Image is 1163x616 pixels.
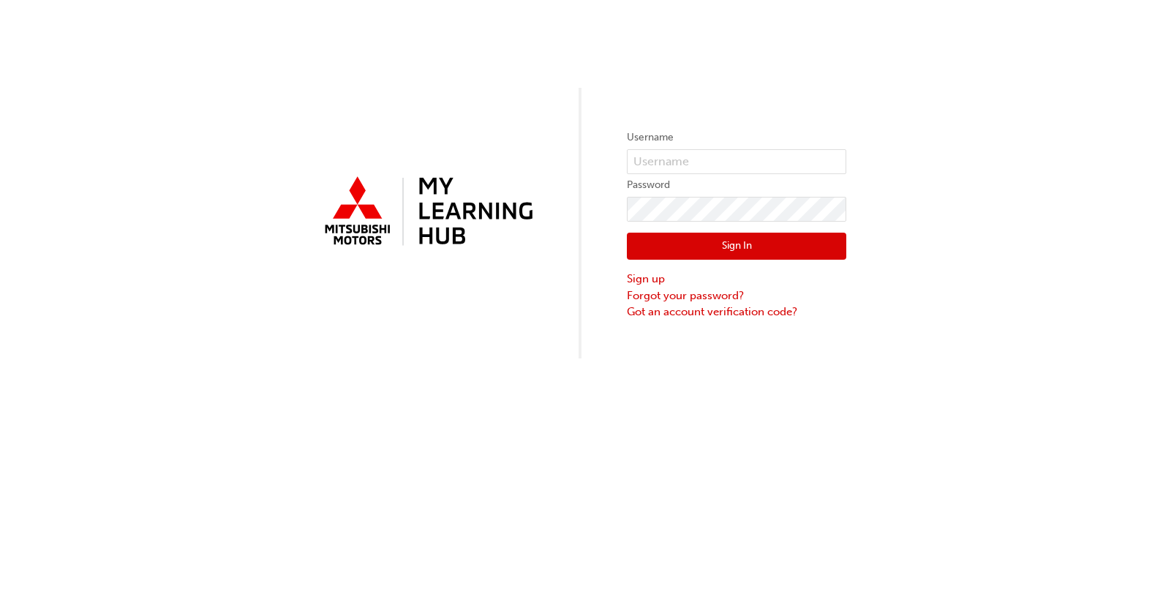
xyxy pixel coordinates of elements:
[627,288,846,304] a: Forgot your password?
[627,271,846,288] a: Sign up
[627,304,846,320] a: Got an account verification code?
[627,149,846,174] input: Username
[627,129,846,146] label: Username
[317,170,536,254] img: mmal
[627,233,846,260] button: Sign In
[627,176,846,194] label: Password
